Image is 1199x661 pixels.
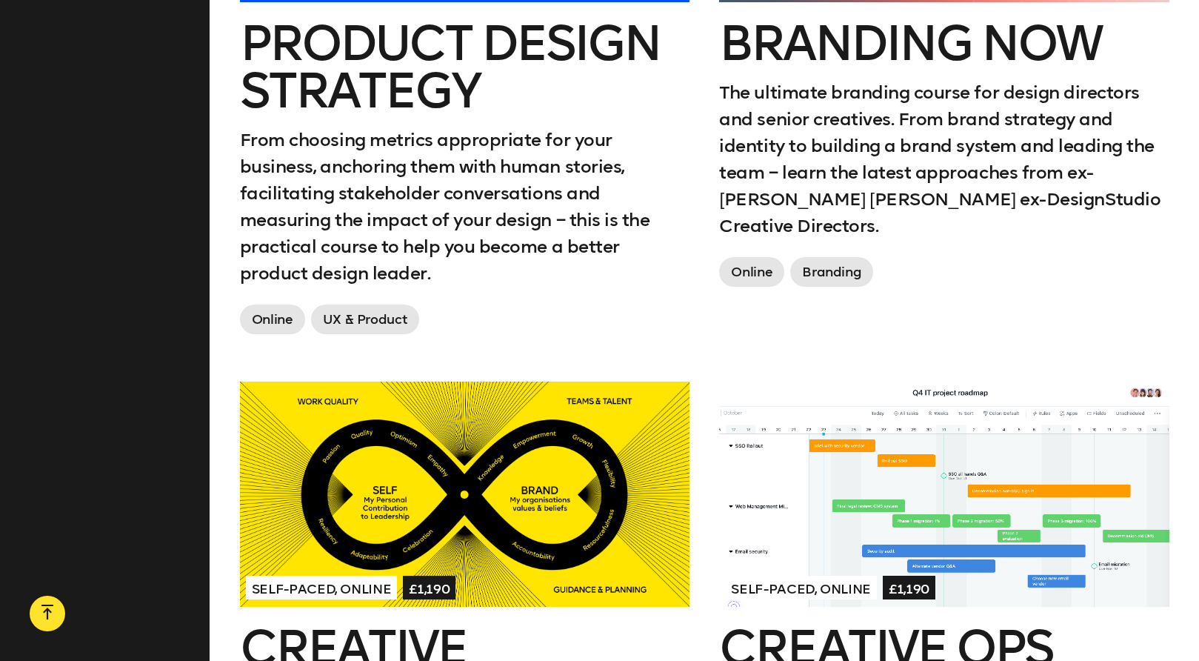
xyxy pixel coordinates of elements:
span: Self-paced, Online [246,576,398,599]
span: Branding [790,257,873,287]
span: £1,190 [883,576,935,599]
span: Online [719,257,784,287]
span: Self-paced, Online [725,576,877,599]
span: UX & Product [311,305,420,334]
p: From choosing metrics appropriate for your business, anchoring them with human stories, facilitat... [240,127,689,287]
h2: Product Design Strategy [240,20,689,115]
h2: Branding Now [719,20,1169,67]
span: Online [240,305,305,334]
span: £1,190 [403,576,455,599]
p: The ultimate branding course for design directors and senior creatives. From brand strategy and i... [719,79,1169,239]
